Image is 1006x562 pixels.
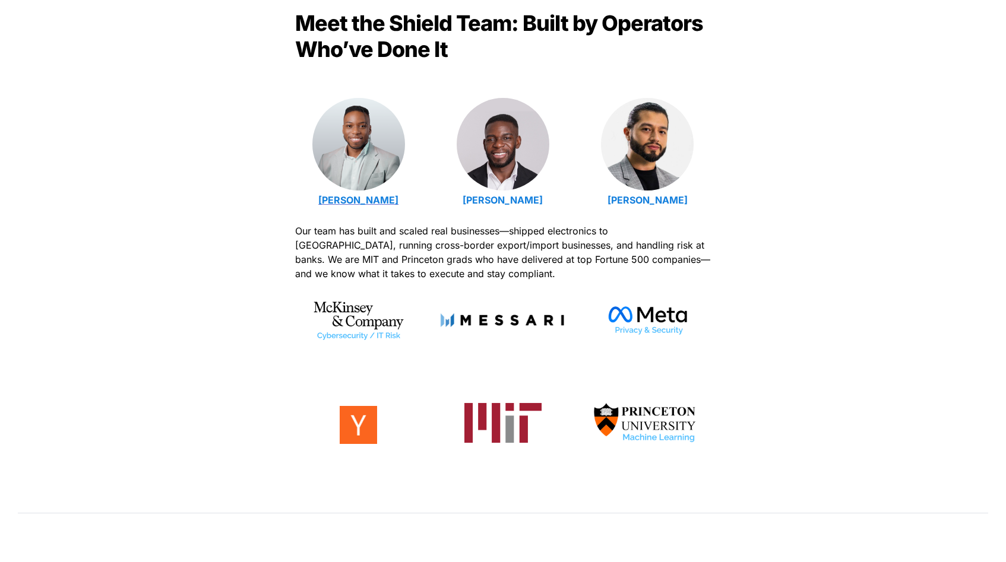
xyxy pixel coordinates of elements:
[318,194,398,206] a: [PERSON_NAME]
[295,10,707,62] span: Meet the Shield Team: Built by Operators Who’ve Done It
[608,194,688,206] a: [PERSON_NAME]
[295,225,713,280] span: Our team has built and scaled real businesses—shipped electronics to [GEOGRAPHIC_DATA], running c...
[463,194,543,206] a: [PERSON_NAME]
